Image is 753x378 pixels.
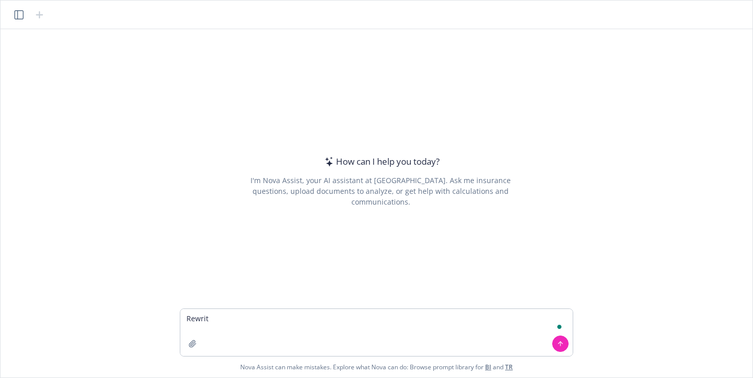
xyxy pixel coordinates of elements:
[236,175,525,207] div: I'm Nova Assist, your AI assistant at [GEOGRAPHIC_DATA]. Ask me insurance questions, upload docum...
[505,363,513,371] a: TR
[180,309,573,356] textarea: To enrich screen reader interactions, please activate Accessibility in Grammarly extension settings
[240,357,513,377] span: Nova Assist can make mistakes. Explore what Nova can do: Browse prompt library for and
[485,363,491,371] a: BI
[322,155,440,168] div: How can I help you today?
